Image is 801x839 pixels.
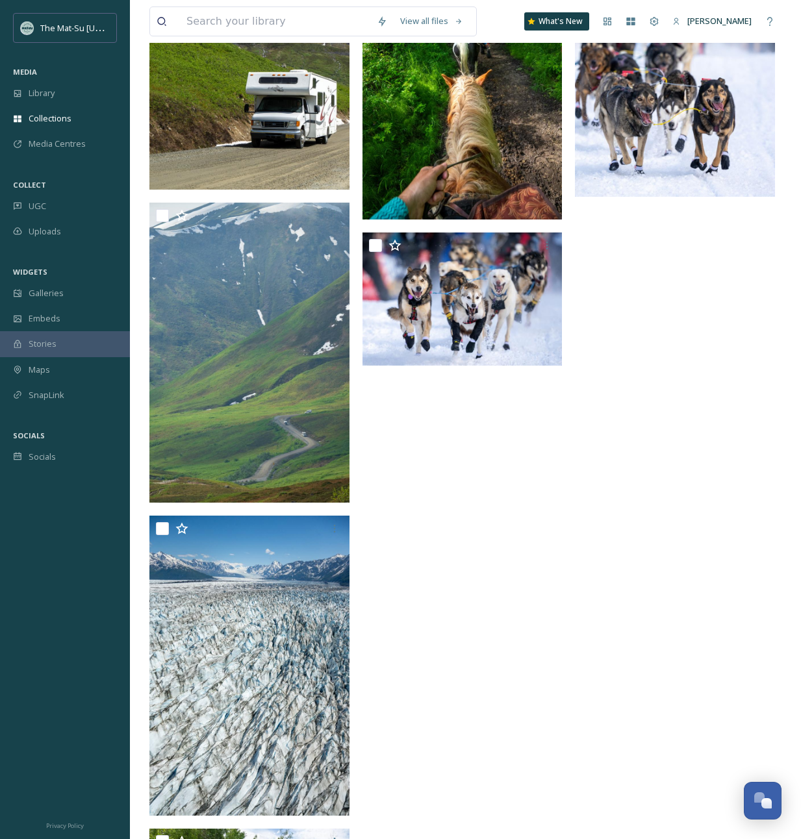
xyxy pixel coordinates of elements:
span: The Mat-Su [US_STATE] [40,21,131,34]
span: Media Centres [29,138,86,150]
span: SnapLink [29,389,64,401]
img: Social_thumbnail.png [21,21,34,34]
span: Uploads [29,225,61,238]
span: Maps [29,364,50,376]
span: SOCIALS [13,431,45,440]
span: Socials [29,451,56,463]
span: Stories [29,338,57,350]
input: Search your library [180,7,370,36]
span: Collections [29,112,71,125]
span: Library [29,87,55,99]
a: View all files [394,8,470,34]
span: [PERSON_NAME] [687,15,752,27]
span: COLLECT [13,180,46,190]
span: Embeds [29,312,60,325]
button: Open Chat [744,782,782,820]
a: Privacy Policy [46,817,84,833]
span: UGC [29,200,46,212]
a: What's New [524,12,589,31]
img: RV in Hatcher Pass.jpg [149,203,350,503]
a: [PERSON_NAME] [666,8,758,34]
span: Galleries [29,287,64,299]
img: Iditarod.jpg [362,232,563,366]
span: MEDIA [13,67,37,77]
img: Knik Glacier.jpg [149,516,350,816]
span: WIDGETS [13,267,47,277]
span: Privacy Policy [46,821,84,830]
